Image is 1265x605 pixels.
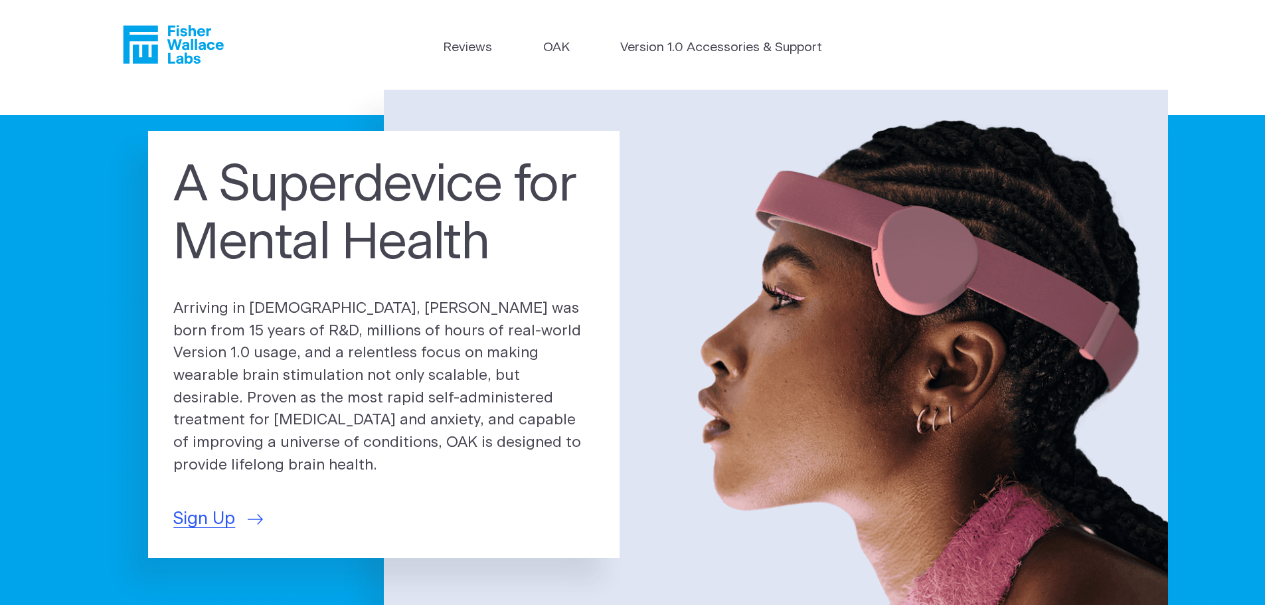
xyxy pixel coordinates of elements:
a: OAK [543,39,570,58]
a: Version 1.0 Accessories & Support [620,39,822,58]
span: Sign Up [173,506,235,532]
h1: A Superdevice for Mental Health [173,157,594,274]
a: Reviews [443,39,492,58]
a: Fisher Wallace [123,25,224,64]
a: Sign Up [173,506,263,532]
p: Arriving in [DEMOGRAPHIC_DATA], [PERSON_NAME] was born from 15 years of R&D, millions of hours of... [173,298,594,477]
